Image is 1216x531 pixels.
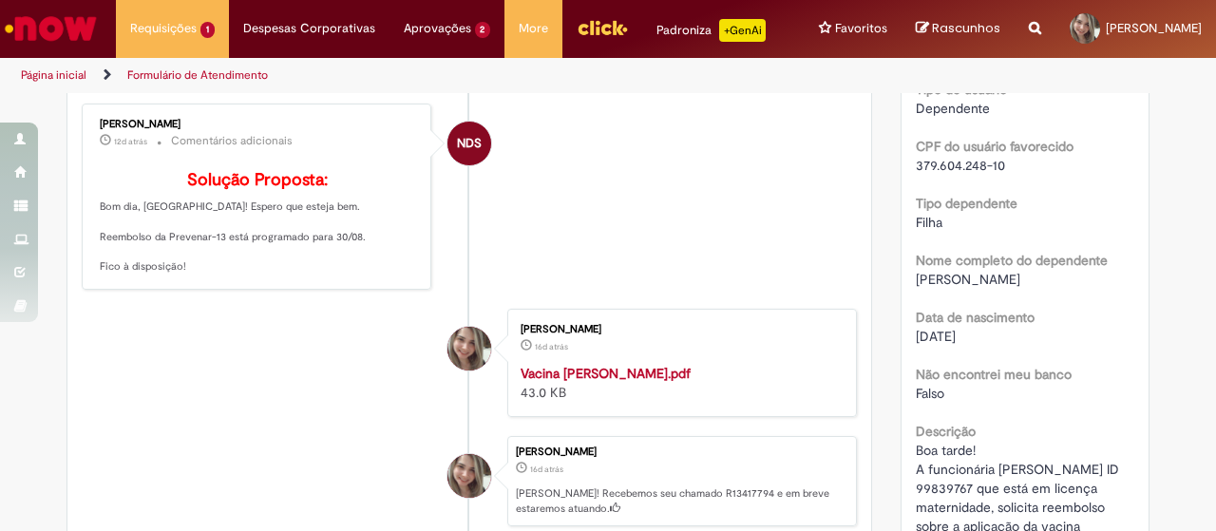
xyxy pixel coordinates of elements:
[2,9,100,47] img: ServiceNow
[100,171,416,274] p: Bom dia, [GEOGRAPHIC_DATA]! Espero que esteja bem. Reembolso da Prevenar-13 está programado para ...
[404,19,471,38] span: Aprovações
[916,195,1017,212] b: Tipo dependente
[916,423,976,440] b: Descrição
[519,19,548,38] span: More
[916,214,942,231] span: Filha
[200,22,215,38] span: 1
[171,133,293,149] small: Comentários adicionais
[577,13,628,42] img: click_logo_yellow_360x200.png
[916,138,1073,155] b: CPF do usuário favorecido
[916,81,1007,98] b: Tipo de usuário
[916,366,1072,383] b: Não encontrei meu banco
[1106,20,1202,36] span: [PERSON_NAME]
[475,22,491,38] span: 2
[21,67,86,83] a: Página inicial
[82,436,857,527] li: Victoria Doyle Romano
[916,20,1000,38] a: Rascunhos
[114,136,147,147] span: 12d atrás
[916,157,1005,174] span: 379.604.248-10
[656,19,766,42] div: Padroniza
[521,324,837,335] div: [PERSON_NAME]
[516,446,846,458] div: [PERSON_NAME]
[521,365,691,382] a: Vacina [PERSON_NAME].pdf
[127,67,268,83] a: Formulário de Atendimento
[916,385,944,402] span: Falso
[835,19,887,38] span: Favoritos
[114,136,147,147] time: 18/08/2025 08:39:15
[447,122,491,165] div: Natan dos Santos Nunes
[447,327,491,370] div: Victoria Doyle Romano
[447,454,491,498] div: Victoria Doyle Romano
[100,119,416,130] div: [PERSON_NAME]
[243,19,375,38] span: Despesas Corporativas
[187,169,328,191] b: Solução Proposta:
[521,364,837,402] div: 43.0 KB
[457,121,482,166] span: NDS
[530,464,563,475] span: 16d atrás
[14,58,796,93] ul: Trilhas de página
[130,19,197,38] span: Requisições
[719,19,766,42] p: +GenAi
[530,464,563,475] time: 14/08/2025 14:09:08
[932,19,1000,37] span: Rascunhos
[535,341,568,352] time: 14/08/2025 14:08:25
[516,486,846,516] p: [PERSON_NAME]! Recebemos seu chamado R13417794 e em breve estaremos atuando.
[916,252,1108,269] b: Nome completo do dependente
[916,271,1020,288] span: [PERSON_NAME]
[916,100,990,117] span: Dependente
[535,341,568,352] span: 16d atrás
[916,328,956,345] span: [DATE]
[916,309,1035,326] b: Data de nascimento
